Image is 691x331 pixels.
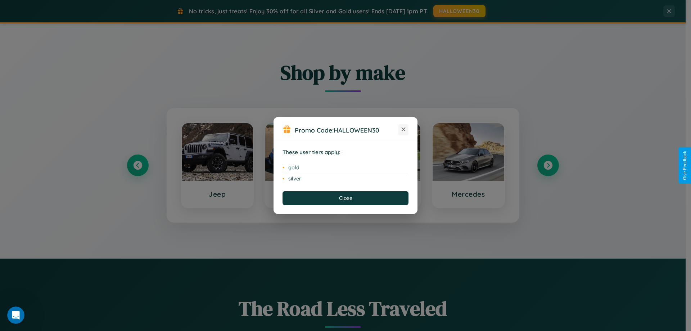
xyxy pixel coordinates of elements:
div: Give Feedback [682,151,687,180]
button: Close [283,191,408,205]
strong: These user tiers apply: [283,149,340,156]
b: HALLOWEEN30 [334,126,379,134]
h3: Promo Code: [295,126,398,134]
iframe: Intercom live chat [7,307,24,324]
li: gold [283,162,408,173]
li: silver [283,173,408,184]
